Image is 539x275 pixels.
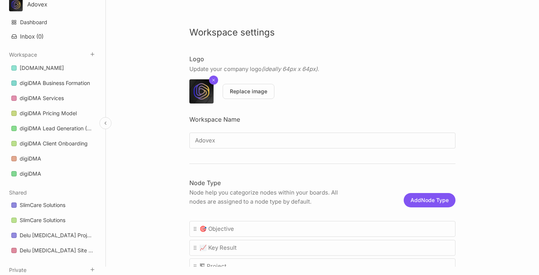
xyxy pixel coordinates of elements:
div: digiDMA Pricing Model [20,109,77,118]
i: 📈 [200,243,208,252]
div: digiDMA Services [7,91,99,106]
button: Inbox (0) [7,30,99,43]
i: 🎯 [200,224,208,233]
div: Delu [MEDICAL_DATA] Site Nav [20,246,94,255]
span: Key Result [200,243,237,252]
a: digiDMA Lead Generation (Funnel) [7,121,99,136]
a: Delu [MEDICAL_DATA] Project Management [7,228,99,243]
button: Replace image [223,84,274,99]
button: Shared [9,189,27,196]
div: digiDMA Business Formation [20,79,90,88]
a: SlimCare Solutions [7,198,99,212]
div: digiDMA Client Onboarding [20,139,88,148]
h1: Workspace settings [189,28,455,37]
a: digiDMA Pricing Model [7,106,99,121]
div: 📈Key Result [189,240,455,256]
button: Workspace [9,51,37,58]
div: Adovex [27,1,84,8]
a: Dashboard [7,15,99,29]
div: SlimCare Solutions [20,201,65,210]
i: 🏗 [200,262,207,271]
h4: Logo [189,55,455,63]
p: Update your company logo [189,65,455,74]
div: SlimCare Solutions [20,216,65,225]
div: SlimCare Solutions [7,198,99,213]
div: digiDMA [20,169,41,178]
h4: Node Type [189,179,455,187]
div: digiDMA Services [20,94,64,103]
em: (ideally 64px x 64px). [262,65,319,73]
div: 🏗Project [189,258,455,274]
div: [DOMAIN_NAME] [20,63,64,73]
a: SlimCare Solutions [7,213,99,227]
div: Delu [MEDICAL_DATA] Project Management [20,231,94,240]
div: Workspace [7,59,99,184]
button: Private [9,267,26,273]
div: SlimCare Solutions [7,213,99,228]
a: digiDMA [7,167,99,181]
button: AddNode Type [404,193,455,207]
a: Delu [MEDICAL_DATA] Site Nav [7,243,99,258]
a: digiDMA Business Formation [7,76,99,90]
div: digiDMA Business Formation [7,76,99,91]
a: digiDMA [7,151,99,166]
div: digiDMA Lead Generation (Funnel) [20,124,94,133]
a: [DOMAIN_NAME] [7,61,99,75]
span: Project [200,262,226,271]
div: Shared [7,196,99,261]
p: Node help you categorize nodes within your boards. All nodes are assigned to a node type by default. [189,188,349,206]
span: Objective [200,224,234,233]
div: 🎯Objective [189,221,455,237]
div: digiDMA [20,154,41,163]
input: Enter a name... [189,133,455,148]
a: digiDMA Client Onboarding [7,136,99,151]
h4: Workspace Name [189,116,455,124]
div: [DOMAIN_NAME] [7,61,99,76]
a: digiDMA Services [7,91,99,105]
